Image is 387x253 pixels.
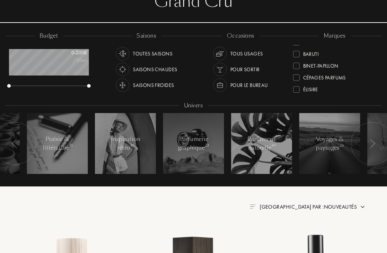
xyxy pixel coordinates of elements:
img: arr_left.svg [12,139,18,148]
div: Parfumerie graphique [178,135,209,152]
div: occasions [222,32,259,40]
div: Saisons chaudes [133,63,177,76]
span: 23 [205,143,209,148]
img: usage_season_cold_white.svg [118,80,128,90]
img: usage_occasion_all_white.svg [215,49,225,59]
img: usage_occasion_work_white.svg [215,80,225,90]
img: usage_season_hot_white.svg [118,64,128,74]
div: Parfumerie naturelle [247,135,277,152]
img: arr_left.svg [369,139,375,148]
div: Toutes saisons [133,47,172,60]
img: arrow.png [360,204,365,210]
div: Élisire [303,83,318,93]
span: [GEOGRAPHIC_DATA] par : Nouveautés [260,203,357,210]
div: Inspiration rétro [110,135,141,152]
span: 49 [272,143,276,148]
div: Binet-Papillon [303,60,339,69]
div: Baruti [303,48,319,58]
div: Poésie & littérature [42,135,73,152]
div: Univers [179,102,208,110]
div: Voyages & paysages [315,135,345,152]
div: /50mL [51,57,87,64]
div: Saisons froides [133,78,174,92]
div: budget [34,32,63,40]
div: Pour sortir [230,63,260,76]
img: filter_by.png [250,204,255,209]
span: 15 [70,143,73,148]
span: 45 [130,143,134,148]
div: Pour le bureau [230,78,268,92]
div: marques [319,32,351,40]
div: Cépages Parfums [303,72,346,81]
img: usage_occasion_party_white.svg [215,64,225,74]
div: Tous usages [230,47,263,60]
div: 0 - 200 € [51,49,87,57]
div: saisons [132,32,161,40]
img: usage_season_average_white.svg [118,49,128,59]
